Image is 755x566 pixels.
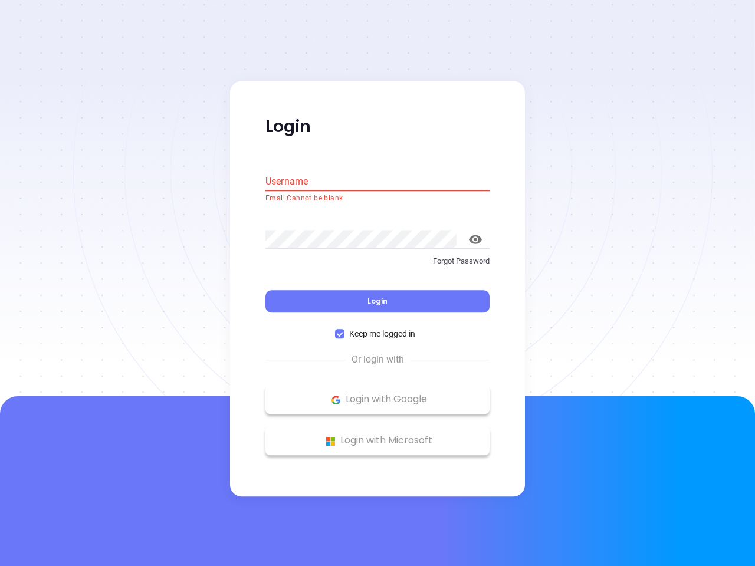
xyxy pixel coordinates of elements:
a: Forgot Password [265,255,490,277]
img: Microsoft Logo [323,434,338,449]
p: Login with Google [271,391,484,409]
p: Login with Microsoft [271,432,484,450]
button: Microsoft Logo Login with Microsoft [265,426,490,456]
button: Login [265,291,490,313]
button: Google Logo Login with Google [265,385,490,414]
p: Email Cannot be blank [265,193,490,205]
span: Or login with [346,353,410,367]
img: Google Logo [329,393,343,407]
p: Forgot Password [265,255,490,267]
p: Login [265,116,490,137]
button: toggle password visibility [461,225,490,254]
span: Login [367,297,388,307]
span: Keep me logged in [344,328,420,341]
